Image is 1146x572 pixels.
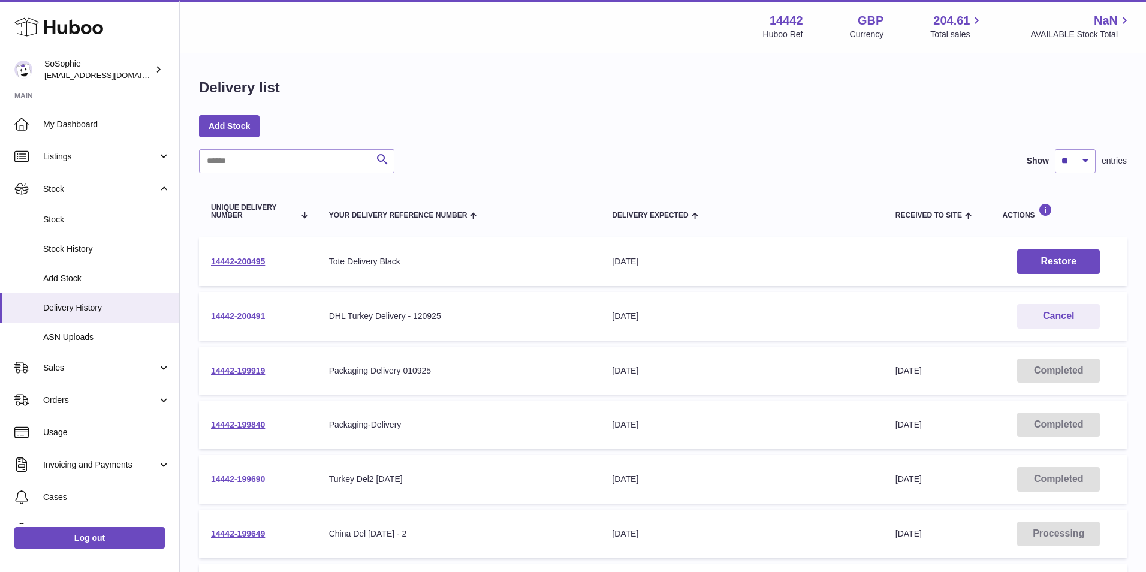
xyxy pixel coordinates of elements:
div: [DATE] [612,528,871,540]
span: My Dashboard [43,119,170,130]
span: Listings [43,151,158,162]
div: [DATE] [612,474,871,485]
a: 14442-199919 [211,366,265,375]
span: Invoicing and Payments [43,459,158,471]
span: Delivery Expected [612,212,688,219]
strong: 14442 [770,13,803,29]
span: Cases [43,492,170,503]
a: NaN AVAILABLE Stock Total [1030,13,1132,40]
span: AVAILABLE Stock Total [1030,29,1132,40]
div: [DATE] [612,419,871,430]
span: Received to Site [895,212,962,219]
div: Packaging-Delivery [329,419,589,430]
a: 14442-199649 [211,529,265,538]
span: entries [1102,155,1127,167]
span: Add Stock [43,273,170,284]
span: ASN Uploads [43,332,170,343]
span: Stock History [43,243,170,255]
div: Huboo Ref [763,29,803,40]
span: Delivery History [43,302,170,314]
div: [DATE] [612,311,871,322]
div: Currency [850,29,884,40]
span: [EMAIL_ADDRESS][DOMAIN_NAME] [44,70,176,80]
button: Cancel [1017,304,1100,329]
span: Usage [43,427,170,438]
strong: GBP [858,13,883,29]
a: 204.61 Total sales [930,13,984,40]
span: Orders [43,395,158,406]
button: Restore [1017,249,1100,274]
span: [DATE] [895,529,922,538]
div: Turkey Del2 [DATE] [329,474,589,485]
div: [DATE] [612,365,871,377]
a: 14442-199690 [211,474,265,484]
span: [DATE] [895,420,922,429]
a: 14442-200491 [211,311,265,321]
img: internalAdmin-14442@internal.huboo.com [14,61,32,79]
a: Add Stock [199,115,260,137]
a: 14442-200495 [211,257,265,266]
div: Actions [1003,203,1115,219]
a: 14442-199840 [211,420,265,429]
div: [DATE] [612,256,871,267]
span: Your Delivery Reference Number [329,212,468,219]
span: NaN [1094,13,1118,29]
span: Total sales [930,29,984,40]
a: Log out [14,527,165,549]
span: Sales [43,362,158,374]
h1: Delivery list [199,78,280,97]
div: China Del [DATE] - 2 [329,528,589,540]
span: Unique Delivery Number [211,204,294,219]
span: Stock [43,214,170,225]
span: Stock [43,183,158,195]
div: Packaging Delivery 010925 [329,365,589,377]
div: Tote Delivery Black [329,256,589,267]
div: DHL Turkey Delivery - 120925 [329,311,589,322]
div: SoSophie [44,58,152,81]
span: [DATE] [895,474,922,484]
span: [DATE] [895,366,922,375]
span: 204.61 [933,13,970,29]
label: Show [1027,155,1049,167]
